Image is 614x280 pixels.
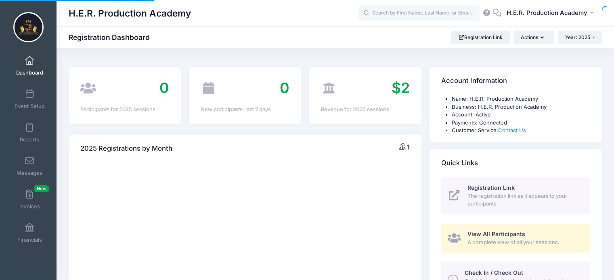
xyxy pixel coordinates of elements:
span: 1 [407,143,410,151]
a: View All Participants A complete view of all your sessions. [441,224,590,253]
span: The registration link as it appears to your participants. [467,192,581,208]
span: H.E.R. Production Academy [507,8,587,17]
h1: Registration Dashboard [69,33,157,41]
input: Search by First Name, Last Name, or Email... [358,5,480,21]
h4: Account Information [441,70,507,93]
span: 0 [159,79,169,97]
li: Customer Service: [452,127,590,135]
button: Year: 2025 [558,31,602,44]
button: H.E.R. Production Academy [501,4,602,23]
span: View All Participants [467,230,525,237]
span: Event Setup [15,103,45,110]
h4: Quick Links [441,151,478,174]
span: Registration Link [467,184,515,191]
a: Registration Link [451,31,510,44]
span: 0 [280,79,289,97]
h4: 2025 Registrations by Month [80,137,172,160]
div: New participants: last 7 days [201,106,289,114]
span: Reports [20,136,39,143]
div: Revenue for 2025 sessions [321,106,410,114]
button: Actions [513,31,554,44]
a: Registration Link The registration link as it appears to your participants. [441,177,590,214]
img: H.E.R. Production Academy [13,12,44,42]
span: A complete view of all your sessions. [467,239,581,247]
span: New [34,185,49,192]
li: Account: Active [452,111,590,119]
div: Participants for 2025 sessions [80,106,169,114]
h1: H.E.R. Production Academy [69,4,191,23]
a: Dashboard [10,52,49,80]
a: InvoicesNew [10,185,49,214]
a: Financials [10,219,49,247]
a: Messages [10,152,49,180]
li: Name: H.E.R. Production Academy [452,95,590,103]
a: Contact Us [498,127,526,133]
a: Reports [10,118,49,147]
span: Invoices [19,203,40,210]
span: Year: 2025 [565,34,590,40]
a: Event Setup [10,85,49,113]
span: Financials [17,236,42,243]
li: Business: H.E.R. Production Academy [452,103,590,111]
span: Dashboard [16,69,43,76]
span: $2 [392,79,410,97]
span: Messages [17,170,42,176]
li: Payments: Connected [452,119,590,127]
span: Check In / Check Out [465,269,523,276]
